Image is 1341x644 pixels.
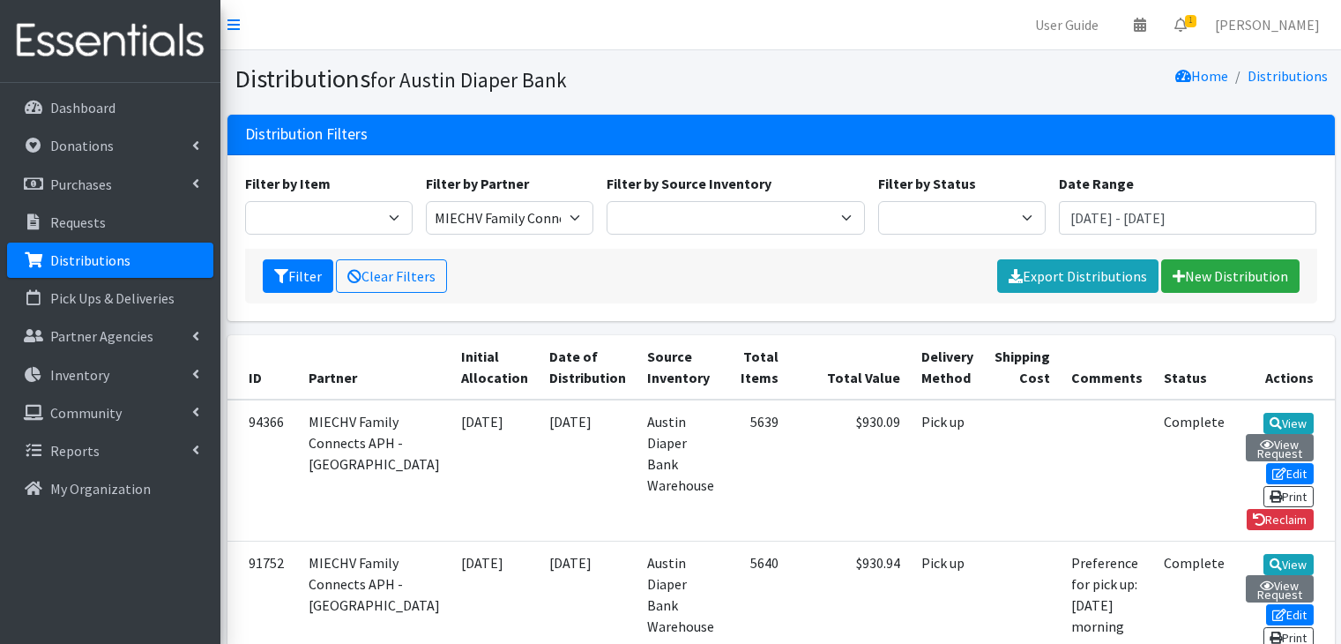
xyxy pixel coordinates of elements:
[7,281,213,316] a: Pick Ups & Deliveries
[50,327,153,345] p: Partner Agencies
[725,335,789,400] th: Total Items
[50,99,115,116] p: Dashboard
[1266,604,1314,625] a: Edit
[336,259,447,293] a: Clear Filters
[50,251,130,269] p: Distributions
[1246,434,1314,461] a: View Request
[911,335,984,400] th: Delivery Method
[637,335,725,400] th: Source Inventory
[1161,259,1300,293] a: New Distribution
[1185,15,1196,27] span: 1
[1246,575,1314,603] a: View Request
[1153,335,1235,400] th: Status
[7,471,213,506] a: My Organization
[7,433,213,468] a: Reports
[1061,335,1153,400] th: Comments
[1247,509,1314,530] a: Reclaim
[539,335,637,400] th: Date of Distribution
[789,400,911,542] td: $930.09
[50,480,151,498] p: My Organization
[7,167,213,202] a: Purchases
[1059,201,1317,235] input: January 1, 2011 - December 31, 2011
[637,400,725,542] td: Austin Diaper Bank Warehouse
[1201,7,1334,42] a: [PERSON_NAME]
[7,357,213,393] a: Inventory
[451,335,539,400] th: Initial Allocation
[50,137,114,154] p: Donations
[789,335,911,400] th: Total Value
[7,90,213,125] a: Dashboard
[1059,173,1134,194] label: Date Range
[50,404,122,422] p: Community
[50,213,106,231] p: Requests
[50,442,100,460] p: Reports
[7,128,213,163] a: Donations
[263,259,333,293] button: Filter
[50,289,175,307] p: Pick Ups & Deliveries
[370,67,567,93] small: for Austin Diaper Bank
[235,64,775,94] h1: Distributions
[451,400,539,542] td: [DATE]
[878,173,976,194] label: Filter by Status
[7,11,213,71] img: HumanEssentials
[1175,67,1228,85] a: Home
[1248,67,1328,85] a: Distributions
[1153,400,1235,542] td: Complete
[298,400,451,542] td: MIECHV Family Connects APH - [GEOGRAPHIC_DATA]
[7,243,213,278] a: Distributions
[426,173,529,194] label: Filter by Partner
[1266,463,1314,484] a: Edit
[7,318,213,354] a: Partner Agencies
[1160,7,1201,42] a: 1
[984,335,1061,400] th: Shipping Cost
[7,395,213,431] a: Community
[227,400,298,542] td: 94366
[607,173,771,194] label: Filter by Source Inventory
[245,125,368,144] h3: Distribution Filters
[539,400,637,542] td: [DATE]
[1263,413,1314,434] a: View
[725,400,789,542] td: 5639
[245,173,331,194] label: Filter by Item
[997,259,1158,293] a: Export Distributions
[1263,554,1314,575] a: View
[1021,7,1113,42] a: User Guide
[1235,335,1335,400] th: Actions
[298,335,451,400] th: Partner
[1263,486,1314,507] a: Print
[7,205,213,240] a: Requests
[50,366,109,384] p: Inventory
[227,335,298,400] th: ID
[911,400,984,542] td: Pick up
[50,176,112,193] p: Purchases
